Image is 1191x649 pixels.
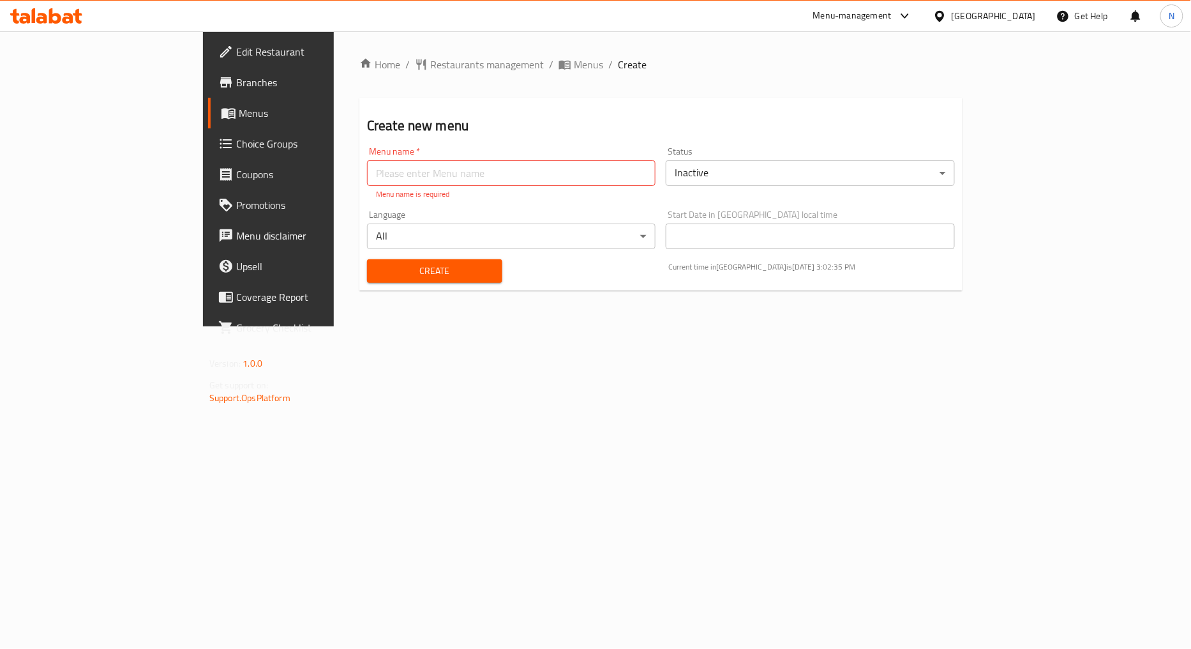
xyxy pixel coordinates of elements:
[1169,9,1174,23] span: N
[208,159,402,190] a: Coupons
[209,355,241,372] span: Version:
[367,160,655,186] input: Please enter Menu name
[236,75,392,90] span: Branches
[236,44,392,59] span: Edit Restaurant
[208,251,402,282] a: Upsell
[376,188,647,200] p: Menu name is required
[208,36,402,67] a: Edit Restaurant
[952,9,1036,23] div: [GEOGRAPHIC_DATA]
[669,261,955,273] p: Current time in [GEOGRAPHIC_DATA] is [DATE] 3:02:35 PM
[666,160,954,186] div: Inactive
[208,67,402,98] a: Branches
[608,57,613,72] li: /
[208,190,402,220] a: Promotions
[209,390,290,406] a: Support.OpsPlatform
[208,128,402,159] a: Choice Groups
[405,57,410,72] li: /
[367,224,655,249] div: All
[618,57,647,72] span: Create
[236,289,392,305] span: Coverage Report
[236,259,392,274] span: Upsell
[549,57,553,72] li: /
[236,167,392,182] span: Coupons
[377,263,492,279] span: Create
[236,136,392,151] span: Choice Groups
[208,98,402,128] a: Menus
[208,282,402,312] a: Coverage Report
[209,377,268,393] span: Get support on:
[558,57,603,72] a: Menus
[574,57,603,72] span: Menus
[415,57,544,72] a: Restaurants management
[239,105,392,121] span: Menus
[359,57,963,72] nav: breadcrumb
[208,312,402,343] a: Grocery Checklist
[367,259,502,283] button: Create
[813,8,892,24] div: Menu-management
[430,57,544,72] span: Restaurants management
[236,228,392,243] span: Menu disclaimer
[243,355,262,372] span: 1.0.0
[236,197,392,213] span: Promotions
[236,320,392,335] span: Grocery Checklist
[208,220,402,251] a: Menu disclaimer
[367,116,955,135] h2: Create new menu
